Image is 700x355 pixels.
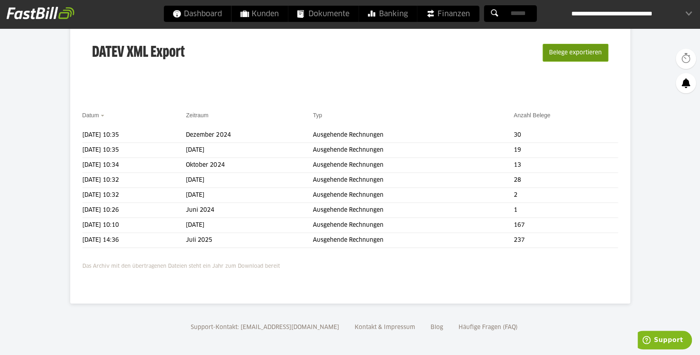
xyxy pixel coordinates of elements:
[514,203,618,218] td: 1
[417,6,479,22] a: Finanzen
[297,6,349,22] span: Dokumente
[543,44,608,62] button: Belege exportieren
[514,173,618,188] td: 28
[514,158,618,173] td: 13
[514,218,618,233] td: 167
[313,158,514,173] td: Ausgehende Rechnungen
[514,188,618,203] td: 2
[188,325,342,330] a: Support-Kontakt: [EMAIL_ADDRESS][DOMAIN_NAME]
[313,218,514,233] td: Ausgehende Rechnungen
[82,188,186,203] td: [DATE] 10:32
[426,6,470,22] span: Finanzen
[313,173,514,188] td: Ausgehende Rechnungen
[313,233,514,248] td: Ausgehende Rechnungen
[638,331,692,351] iframe: Öffnet ein Widget, in dem Sie weitere Informationen finden
[172,6,222,22] span: Dashboard
[456,325,521,330] a: Häufige Fragen (FAQ)
[359,6,417,22] a: Banking
[313,143,514,158] td: Ausgehende Rechnungen
[186,233,313,248] td: Juli 2025
[82,128,186,143] td: [DATE] 10:35
[186,112,208,118] a: Zeitraum
[514,128,618,143] td: 30
[514,112,550,118] a: Anzahl Belege
[428,325,446,330] a: Blog
[240,6,279,22] span: Kunden
[92,27,185,79] h3: DATEV XML Export
[514,143,618,158] td: 19
[186,203,313,218] td: Juni 2024
[6,6,74,19] img: fastbill_logo_white.png
[368,6,408,22] span: Banking
[186,158,313,173] td: Oktober 2024
[82,173,186,188] td: [DATE] 10:32
[186,173,313,188] td: [DATE]
[288,6,358,22] a: Dokumente
[164,6,231,22] a: Dashboard
[313,203,514,218] td: Ausgehende Rechnungen
[82,112,99,118] a: Datum
[82,158,186,173] td: [DATE] 10:34
[313,112,322,118] a: Typ
[82,233,186,248] td: [DATE] 14:36
[186,143,313,158] td: [DATE]
[231,6,288,22] a: Kunden
[186,218,313,233] td: [DATE]
[514,233,618,248] td: 237
[352,325,418,330] a: Kontakt & Impressum
[186,188,313,203] td: [DATE]
[313,188,514,203] td: Ausgehende Rechnungen
[101,115,106,116] img: sort_desc.gif
[82,203,186,218] td: [DATE] 10:26
[313,128,514,143] td: Ausgehende Rechnungen
[186,128,313,143] td: Dezember 2024
[82,258,618,271] p: Das Archiv mit den übertragenen Dateien steht ein Jahr zum Download bereit
[82,218,186,233] td: [DATE] 10:10
[82,143,186,158] td: [DATE] 10:35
